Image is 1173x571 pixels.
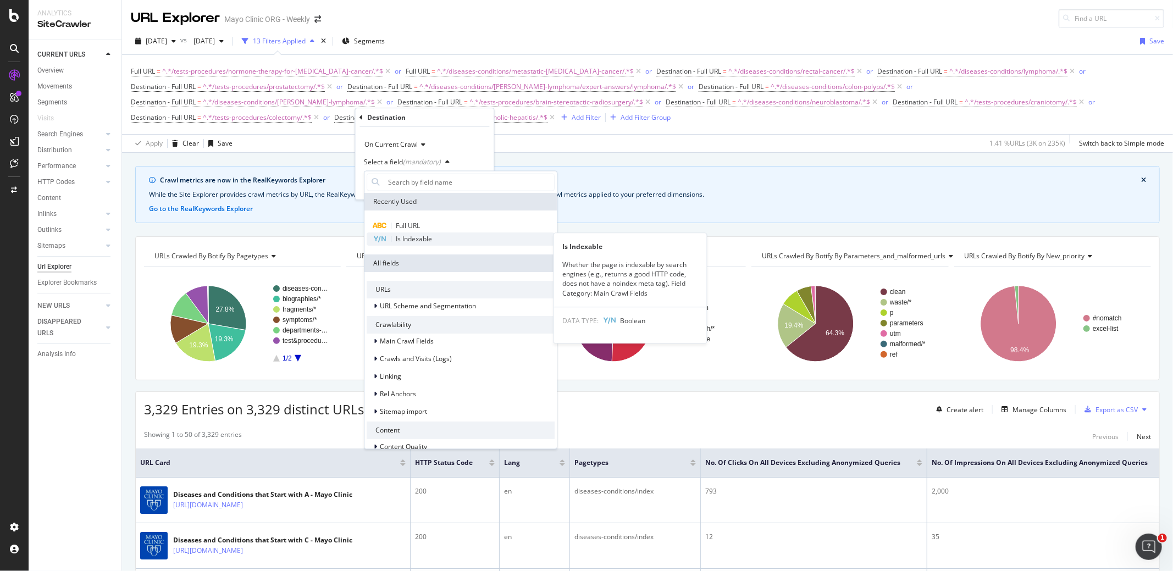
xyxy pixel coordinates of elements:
[997,403,1066,416] button: Manage Columns
[705,458,900,468] span: No. of Clicks On All Devices excluding anonymized queries
[723,66,727,76] span: =
[37,176,103,188] a: HTTP Codes
[965,95,1077,110] span: ^.*/tests-procedures/craniotomy/.*$
[949,64,1067,79] span: ^.*/diseases-conditions/lymphoma/.*$
[1137,430,1151,443] button: Next
[563,316,599,325] span: DATA TYPE:
[37,348,114,360] a: Analysis Info
[1149,36,1164,46] div: Save
[932,532,1170,542] div: 35
[283,306,317,313] text: fragments/*
[283,295,321,303] text: biographies/*
[135,166,1160,223] div: info banner
[37,208,57,220] div: Inlinks
[215,335,234,343] text: 19.3%
[962,247,1141,265] h4: URLs Crawled By Botify By new_priority
[364,159,441,165] div: Select a field
[944,66,948,76] span: =
[364,255,557,273] div: All fields
[37,145,72,156] div: Distribution
[37,348,76,360] div: Analysis Info
[705,532,922,542] div: 12
[144,400,364,418] span: 3,329 Entries on 3,329 distinct URLs
[415,458,473,468] span: HTTP Status Code
[437,64,634,79] span: ^.*/diseases-conditions/metastatic-[MEDICAL_DATA]-cancer/.*$
[157,66,161,76] span: =
[386,97,393,107] div: or
[728,64,855,79] span: ^.*/diseases-conditions/rectal-cancer/.*$
[144,276,340,372] svg: A chart.
[932,486,1170,496] div: 2,000
[37,176,75,188] div: HTTP Codes
[283,337,328,345] text: test&procedu…
[140,486,168,514] img: main image
[367,422,555,440] div: Content
[180,35,189,45] span: vs
[37,65,64,76] div: Overview
[1088,97,1095,107] button: or
[1093,314,1122,322] text: #nomatch
[323,113,330,122] div: or
[469,95,643,110] span: ^.*/tests-procedures/brain-stereotactic-radiosurgery/.*$
[1080,401,1138,418] button: Export as CSV
[160,175,1141,185] div: Crawl metrics are now in the RealKeywords Explorer
[162,64,383,79] span: ^.*/tests-procedures/hormone-therapy-for-[MEDICAL_DATA]-cancer/.*$
[890,319,923,327] text: parameters
[431,66,435,76] span: =
[253,36,306,46] div: 13 Filters Applied
[37,192,61,204] div: Content
[215,306,234,314] text: 27.8%
[893,97,958,107] span: Destination - Full URL
[347,82,412,91] span: Destination - Full URL
[1012,405,1066,414] div: Manage Columns
[37,18,113,31] div: SiteCrawler
[396,221,420,231] span: Full URL
[1075,135,1164,152] button: Switch back to Simple mode
[37,316,103,339] a: DISAPPEARED URLS
[37,261,71,273] div: Url Explorer
[146,138,163,148] div: Apply
[384,174,554,191] input: Search by field name
[357,251,479,260] span: URLs Crawled By Botify By content_type
[760,247,962,265] h4: URLs Crawled By Botify By parameters_and_malformed_urls
[504,458,543,468] span: Lang
[131,97,196,107] span: Destination - Full URL
[37,113,65,124] a: Visits
[699,82,763,91] span: Destination - Full URL
[37,277,114,289] a: Explorer Bookmarks
[218,138,233,148] div: Save
[1092,430,1119,443] button: Previous
[554,260,707,298] div: Whether the page is indexable by search engines (e.g., returns a good HTTP code, does not have a ...
[688,81,694,92] button: or
[365,140,418,149] span: On Current Crawl
[406,66,430,76] span: Full URL
[954,276,1150,372] svg: A chart.
[173,535,352,545] div: Diseases and Conditions that Start with C - Mayo Clinic
[1093,325,1119,332] text: excel-list
[882,97,888,107] button: or
[197,113,201,122] span: =
[131,113,196,122] span: Destination - Full URL
[1137,432,1151,441] div: Next
[37,81,72,92] div: Movements
[1158,534,1167,542] span: 1
[932,401,983,418] button: Create alert
[932,458,1148,468] span: No. of Impressions On All Devices excluding anonymized queries
[866,66,873,76] button: or
[380,302,476,311] span: URL Scheme and Segmentation
[619,336,638,344] text: 25.2%
[415,486,495,496] div: 200
[37,300,103,312] a: NEW URLS
[182,138,199,148] div: Clear
[283,326,328,334] text: departments-…
[574,532,696,542] div: diseases-conditions/index
[656,66,721,76] span: Destination - Full URL
[283,354,292,362] text: 1/2
[785,321,804,329] text: 19.4%
[989,138,1065,148] div: 1.41 % URLs ( 3K on 235K )
[131,66,155,76] span: Full URL
[655,97,661,107] div: or
[37,97,114,108] a: Segments
[380,407,427,417] span: Sitemap import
